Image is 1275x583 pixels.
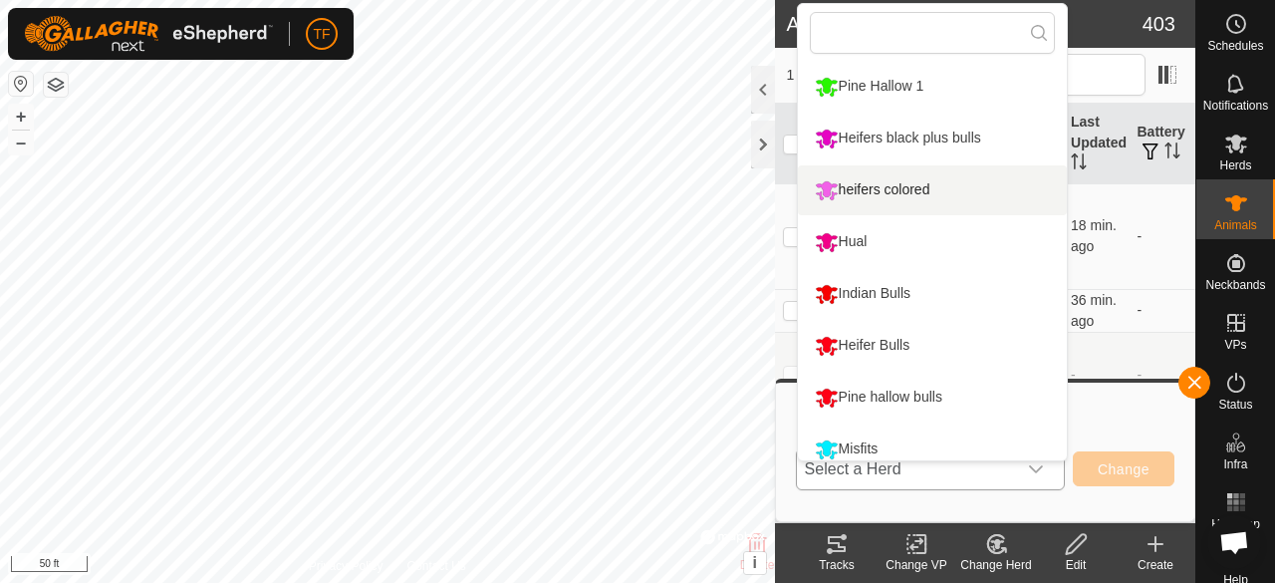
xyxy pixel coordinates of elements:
[1071,367,1076,383] span: -
[1129,183,1195,289] td: -
[24,16,273,52] img: Gallagher Logo
[9,131,33,154] button: –
[798,269,1067,319] li: Indian Bulls
[1218,399,1252,411] span: Status
[1016,449,1056,489] div: dropdown trigger
[1129,332,1195,418] td: -
[313,24,330,45] span: TF
[798,217,1067,267] li: Hual
[1164,146,1180,161] p-sorticon: Activate to sort
[1223,458,1247,470] span: Infra
[309,557,383,575] a: Privacy Policy
[1098,461,1149,477] span: Change
[810,329,915,363] div: Heifer Bulls
[9,105,33,129] button: +
[1071,292,1117,329] span: Aug 29, 2025, 7:38 AM
[798,62,1067,112] li: Pine Hallow 1
[956,556,1036,574] div: Change Herd
[1129,104,1195,184] th: Battery
[810,70,929,104] div: Pine Hallow 1
[1071,217,1117,254] span: Aug 29, 2025, 7:56 AM
[1207,40,1263,52] span: Schedules
[1203,100,1268,112] span: Notifications
[798,373,1067,423] li: Pine hallow bulls
[1205,279,1265,291] span: Neckbands
[798,425,1067,474] li: Misfits
[810,173,935,207] div: heifers colored
[798,165,1067,215] li: heifers colored
[1211,518,1260,530] span: Heatmap
[744,552,766,574] button: i
[787,65,904,86] span: 1 selected of 403
[9,72,33,96] button: Reset Map
[1214,219,1257,231] span: Animals
[810,381,947,415] div: Pine hallow bulls
[44,73,68,97] button: Map Layers
[787,12,1143,36] h2: Animals
[810,122,986,155] div: Heifers black plus bulls
[810,277,915,311] div: Indian Bulls
[1116,556,1195,574] div: Create
[1207,515,1261,569] a: Open chat
[1063,104,1129,184] th: Last Updated
[797,556,877,574] div: Tracks
[1073,451,1174,486] button: Change
[1219,159,1251,171] span: Herds
[1036,556,1116,574] div: Edit
[1224,339,1246,351] span: VPs
[406,557,465,575] a: Contact Us
[1129,289,1195,332] td: -
[752,554,756,571] span: i
[810,225,873,259] div: Hual
[798,321,1067,371] li: Heifer Bulls
[1071,156,1087,172] p-sorticon: Activate to sort
[810,433,884,466] div: Misfits
[877,556,956,574] div: Change VP
[797,449,1016,489] span: Select a Herd
[798,114,1067,163] li: Heifers black plus bulls
[1143,9,1175,39] span: 403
